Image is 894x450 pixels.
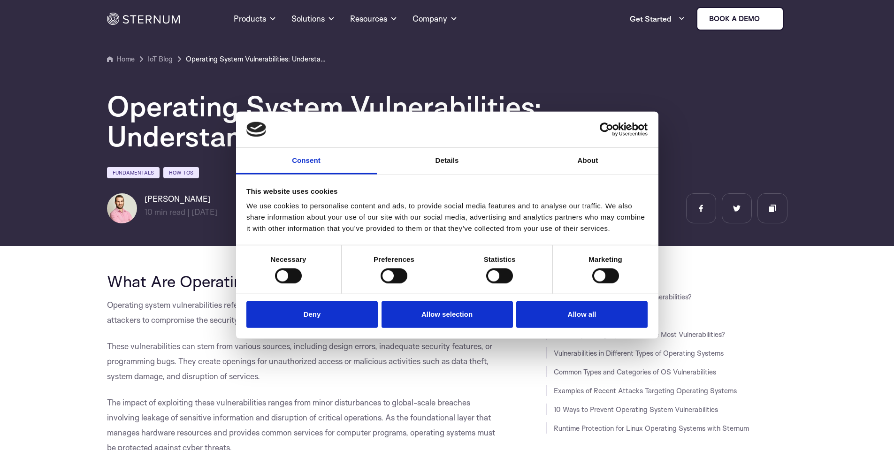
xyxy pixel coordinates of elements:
img: sternum iot [764,15,771,23]
a: Usercentrics Cookiebot - opens in a new window [565,122,648,137]
a: 10 Ways to Prevent Operating System Vulnerabilities [554,405,718,414]
span: [DATE] [191,207,218,217]
strong: Statistics [484,255,516,263]
a: Resources [350,2,397,36]
a: About [518,148,658,175]
a: Home [107,53,135,65]
strong: Necessary [271,255,306,263]
a: Common Types and Categories of OS Vulnerabilities [554,367,716,376]
h1: Operating System Vulnerabilities: Understanding and Mitigating the Risk [107,91,670,151]
button: Allow all [516,301,648,328]
a: How Tos [163,167,199,178]
span: 10 [145,207,153,217]
a: Details [377,148,518,175]
a: Vulnerabilities in Different Types of Operating Systems [554,349,724,358]
a: Book a demo [696,7,784,31]
strong: Preferences [374,255,414,263]
a: Consent [236,148,377,175]
button: Allow selection [382,301,513,328]
span: What Are Operating System Vulnerabilities? [107,271,423,291]
img: logo [246,122,266,137]
a: Get Started [630,9,685,28]
div: This website uses cookies [246,186,648,197]
h3: JUMP TO SECTION [546,272,787,280]
div: We use cookies to personalise content and ads, to provide social media features and to analyse ou... [246,200,648,234]
a: IoT Blog [148,53,173,65]
a: Solutions [291,2,335,36]
h6: [PERSON_NAME] [145,193,218,205]
strong: Marketing [588,255,622,263]
span: These vulnerabilities can stem from various sources, including design errors, inadequate security... [107,341,492,381]
a: Fundamentals [107,167,160,178]
img: Lian Granot [107,193,137,223]
a: Runtime Protection for Linux Operating Systems with Sternum [554,424,749,433]
span: min read | [145,207,190,217]
a: Company [413,2,458,36]
a: Examples of Recent Attacks Targeting Operating Systems [554,386,737,395]
span: Operating system vulnerabilities refer to flaws within an operating system’s software that can be... [107,300,494,325]
a: Products [234,2,276,36]
a: Operating System Vulnerabilities: Understanding and Mitigating the Risk [186,53,327,65]
button: Deny [246,301,378,328]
